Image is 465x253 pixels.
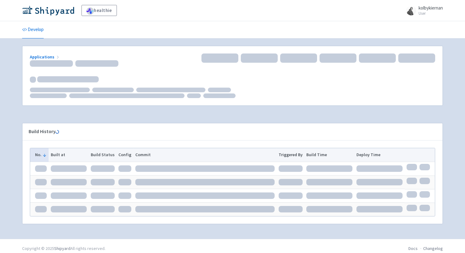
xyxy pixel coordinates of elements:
[35,152,47,158] button: No.
[355,148,405,162] th: Deploy Time
[22,21,44,38] a: Develop
[117,148,133,162] th: Config
[133,148,277,162] th: Commit
[419,11,443,15] small: User
[408,246,418,251] a: Docs
[22,245,105,252] div: Copyright © 2025 All rights reserved.
[30,54,60,60] a: Applications
[419,5,443,11] span: kolbykiernan
[423,246,443,251] a: Changelog
[89,148,117,162] th: Build Status
[29,128,427,135] div: Build History
[49,148,89,162] th: Built at
[54,246,70,251] a: Shipyard
[276,148,304,162] th: Triggered By
[304,148,355,162] th: Build Time
[22,6,74,15] img: Shipyard logo
[81,5,117,16] a: healthie
[403,6,443,15] a: kolbykiernan User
